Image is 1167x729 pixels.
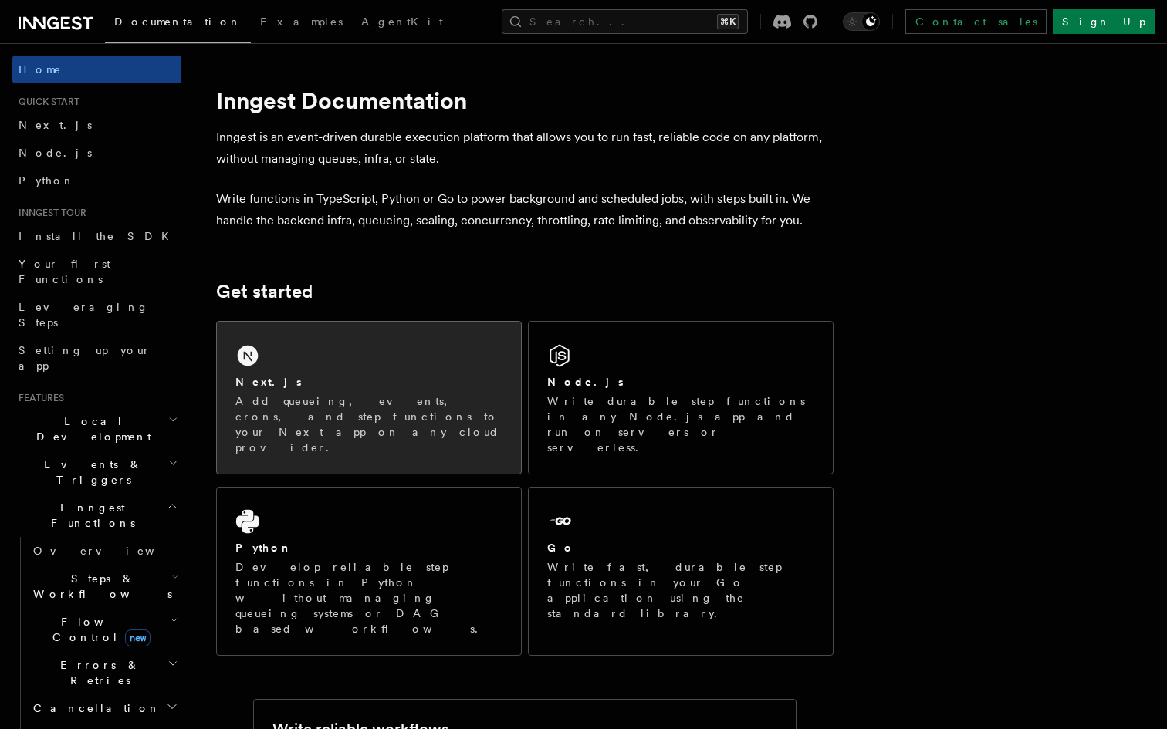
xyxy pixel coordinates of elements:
a: Setting up your app [12,336,181,380]
span: Node.js [19,147,92,159]
a: Next.js [12,111,181,139]
p: Write durable step functions in any Node.js app and run on servers or serverless. [547,393,814,455]
a: Node.js [12,139,181,167]
span: Setting up your app [19,344,151,372]
button: Errors & Retries [27,651,181,694]
span: Flow Control [27,614,170,645]
span: Quick start [12,96,79,108]
button: Flow Controlnew [27,608,181,651]
p: Develop reliable step functions in Python without managing queueing systems or DAG based workflows. [235,559,502,636]
a: Get started [216,281,313,302]
a: Install the SDK [12,222,181,250]
span: Overview [33,545,192,557]
span: Install the SDK [19,230,178,242]
p: Add queueing, events, crons, and step functions to your Next app on any cloud provider. [235,393,502,455]
span: Inngest tour [12,207,86,219]
a: GoWrite fast, durable step functions in your Go application using the standard library. [528,487,834,656]
span: Steps & Workflows [27,571,172,602]
span: Events & Triggers [12,457,168,488]
a: Python [12,167,181,194]
span: Python [19,174,75,187]
a: Examples [251,5,352,42]
a: Leveraging Steps [12,293,181,336]
button: Cancellation [27,694,181,722]
a: Your first Functions [12,250,181,293]
a: Node.jsWrite durable step functions in any Node.js app and run on servers or serverless. [528,321,834,474]
h2: Python [235,540,293,555]
p: Inngest is an event-driven durable execution platform that allows you to run fast, reliable code ... [216,127,834,170]
span: AgentKit [361,15,443,28]
button: Toggle dark mode [843,12,880,31]
span: Leveraging Steps [19,301,149,329]
span: Local Development [12,413,168,444]
button: Local Development [12,407,181,451]
span: Examples [260,15,343,28]
button: Inngest Functions [12,494,181,537]
span: new [125,629,151,646]
span: Home [19,62,62,77]
a: Sign Up [1053,9,1155,34]
p: Write functions in TypeScript, Python or Go to power background and scheduled jobs, with steps bu... [216,188,834,231]
h2: Go [547,540,575,555]
span: Next.js [19,119,92,131]
a: PythonDevelop reliable step functions in Python without managing queueing systems or DAG based wo... [216,487,522,656]
span: Cancellation [27,700,161,716]
span: Documentation [114,15,242,28]
h1: Inngest Documentation [216,86,834,114]
span: Your first Functions [19,258,110,285]
a: Home [12,56,181,83]
span: Inngest Functions [12,500,167,531]
a: Contact sales [905,9,1047,34]
button: Steps & Workflows [27,565,181,608]
span: Errors & Retries [27,657,167,688]
span: Features [12,392,64,404]
a: AgentKit [352,5,452,42]
h2: Next.js [235,374,302,390]
a: Next.jsAdd queueing, events, crons, and step functions to your Next app on any cloud provider. [216,321,522,474]
h2: Node.js [547,374,624,390]
p: Write fast, durable step functions in your Go application using the standard library. [547,559,814,621]
button: Events & Triggers [12,451,181,494]
button: Search...⌘K [502,9,748,34]
a: Overview [27,537,181,565]
a: Documentation [105,5,251,43]
kbd: ⌘K [717,14,739,29]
